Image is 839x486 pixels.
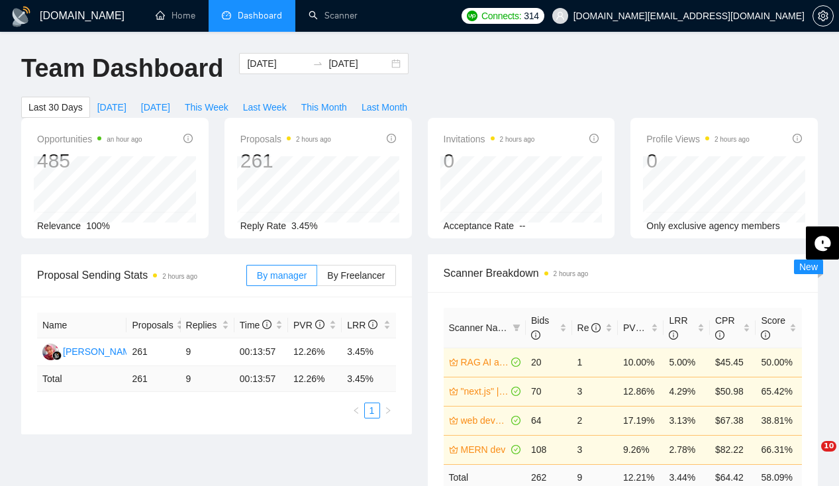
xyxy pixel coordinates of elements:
td: 3.13% [664,406,709,435]
span: check-circle [511,358,520,367]
button: Last 30 Days [21,97,90,118]
a: 1 [365,403,379,418]
span: [DATE] [141,100,170,115]
span: Relevance [37,220,81,231]
span: swap-right [313,58,323,69]
td: 38.81% [756,406,802,435]
td: $82.22 [710,435,756,464]
button: [DATE] [90,97,134,118]
span: info-circle [715,330,724,340]
span: Re [577,322,601,333]
div: 485 [37,148,142,173]
button: This Month [294,97,354,118]
span: info-circle [531,330,540,340]
span: PVR [293,320,324,330]
td: 4.29% [664,377,709,406]
td: 12.26% [288,338,342,366]
h1: Team Dashboard [21,53,223,84]
td: 261 [126,366,180,392]
span: info-circle [183,134,193,143]
input: Start date [247,56,307,71]
span: 10 [821,441,836,452]
span: crown [449,387,458,396]
span: Reply Rate [240,220,286,231]
span: crown [449,416,458,425]
li: Previous Page [348,403,364,418]
img: DP [42,344,59,360]
td: $45.45 [710,348,756,377]
span: Bids [531,315,549,340]
span: Profile Views [646,131,750,147]
td: 2 [572,406,618,435]
span: 100% [86,220,110,231]
span: Last 30 Days [28,100,83,115]
span: 314 [524,9,538,23]
span: left [352,407,360,414]
span: info-circle [591,323,601,332]
td: 64 [526,406,571,435]
span: info-circle [793,134,802,143]
button: Last Week [236,97,294,118]
td: 3 [572,377,618,406]
span: crown [449,445,458,454]
span: Proposals [240,131,331,147]
td: 12.86% [618,377,664,406]
span: This Week [185,100,228,115]
span: [DATE] [97,100,126,115]
span: Time [240,320,271,330]
li: Next Page [380,403,396,418]
a: searchScanner [309,10,358,21]
a: setting [813,11,834,21]
td: 5.00% [664,348,709,377]
input: End date [328,56,389,71]
button: [DATE] [134,97,177,118]
a: homeHome [156,10,195,21]
td: 12.26 % [288,366,342,392]
span: filter [510,318,523,338]
td: 108 [526,435,571,464]
span: Proposal Sending Stats [37,267,246,283]
time: 2 hours ago [296,136,331,143]
span: Only exclusive agency members [646,220,780,231]
span: New [799,262,818,272]
div: 0 [646,148,750,173]
div: [PERSON_NAME] [63,344,139,359]
a: DP[PERSON_NAME] [42,346,139,356]
span: Dashboard [238,10,282,21]
td: 50.00% [756,348,802,377]
iframe: Intercom live chat [794,441,826,473]
time: 2 hours ago [500,136,535,143]
td: 65.42% [756,377,802,406]
span: info-circle [589,134,599,143]
time: 2 hours ago [554,270,589,277]
td: 9 [181,338,234,366]
span: dashboard [222,11,231,20]
td: 1 [572,348,618,377]
td: 2.78% [664,435,709,464]
span: Score [761,315,785,340]
a: MERN dev [461,442,509,457]
span: Opportunities [37,131,142,147]
td: 66.31% [756,435,802,464]
td: 17.19% [618,406,664,435]
th: Name [37,313,126,338]
li: 1 [364,403,380,418]
a: web developmnet [461,413,509,428]
a: "next.js" | "next js [461,384,509,399]
td: Total [37,366,126,392]
span: Connects: [481,9,521,23]
time: 2 hours ago [715,136,750,143]
a: RAG AI assistant [461,355,509,369]
span: check-circle [511,387,520,396]
span: Scanner Breakdown [444,265,803,281]
td: 3.45 % [342,366,395,392]
span: info-circle [368,320,377,329]
td: 70 [526,377,571,406]
td: 20 [526,348,571,377]
span: Last Month [362,100,407,115]
span: info-circle [262,320,271,329]
span: By manager [257,270,307,281]
span: to [313,58,323,69]
span: 3.45% [291,220,318,231]
div: 261 [240,148,331,173]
